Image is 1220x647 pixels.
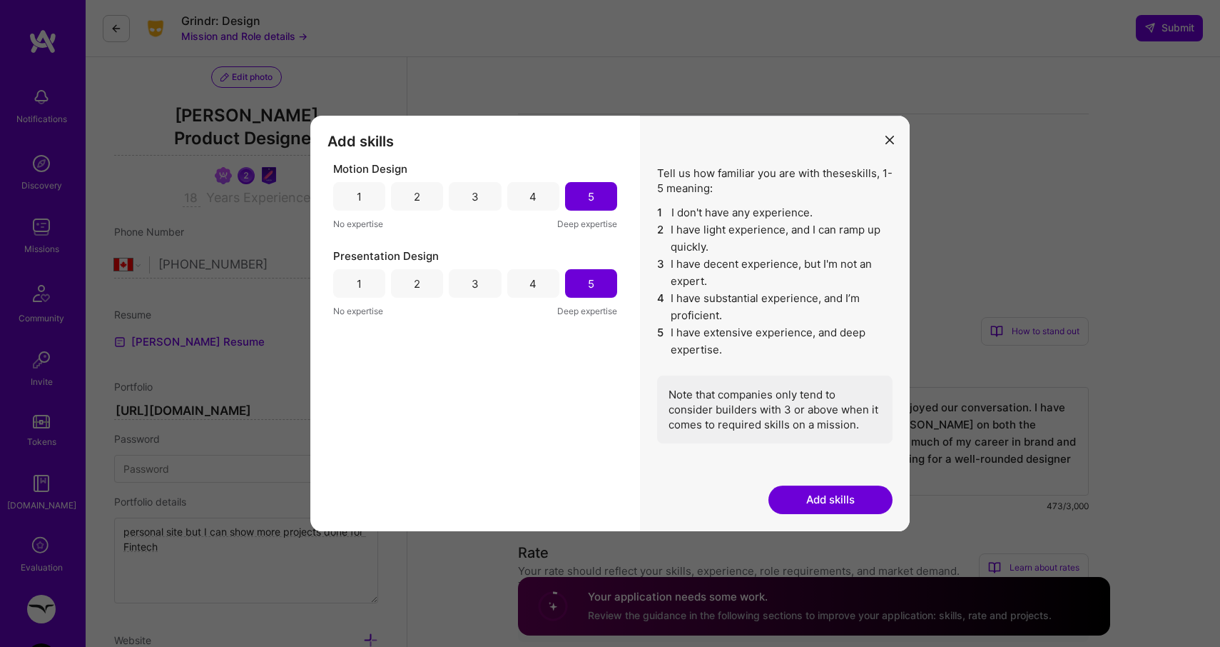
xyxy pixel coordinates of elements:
[657,204,666,221] span: 1
[657,376,893,443] div: Note that companies only tend to consider builders with 3 or above when it comes to required skil...
[414,189,420,204] div: 2
[588,189,594,204] div: 5
[657,221,665,256] span: 2
[357,189,362,204] div: 1
[657,256,665,290] span: 3
[327,133,623,150] h3: Add skills
[557,304,617,319] span: Deep expertise
[657,290,665,324] span: 4
[657,324,665,358] span: 5
[472,276,479,291] div: 3
[885,136,894,144] i: icon Close
[472,189,479,204] div: 3
[657,204,893,221] li: I don't have any experience.
[657,221,893,256] li: I have light experience, and I can ramp up quickly.
[657,324,893,358] li: I have extensive experience, and deep expertise.
[557,216,617,231] span: Deep expertise
[310,116,910,531] div: modal
[333,216,383,231] span: No expertise
[529,276,537,291] div: 4
[333,304,383,319] span: No expertise
[588,276,594,291] div: 5
[333,161,407,176] span: Motion Design
[657,256,893,290] li: I have decent experience, but I'm not an expert.
[768,486,893,514] button: Add skills
[333,249,439,264] span: Presentation Design
[414,276,420,291] div: 2
[529,189,537,204] div: 4
[357,276,362,291] div: 1
[657,290,893,324] li: I have substantial experience, and I’m proficient.
[657,166,893,443] div: Tell us how familiar you are with these skills , 1-5 meaning:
